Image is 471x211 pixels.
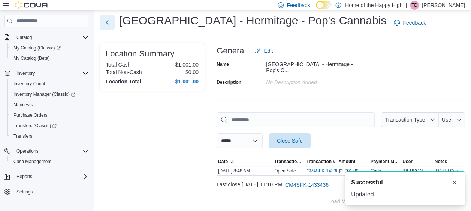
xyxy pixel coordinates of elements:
a: Purchase Orders [10,111,51,120]
span: Transfers [10,132,88,141]
span: Close Safe [277,137,302,144]
button: Settings [1,186,91,197]
span: User [402,159,413,165]
span: Manifests [13,102,33,108]
span: Amount [338,159,355,165]
button: Cash Management [7,156,91,167]
div: Notification [351,178,459,187]
button: Close Safe [269,133,311,148]
h6: Total Non-Cash [106,69,142,75]
span: User [442,117,453,123]
a: Transfers [10,132,35,141]
button: Catalog [13,33,35,42]
span: Purchase Orders [13,112,48,118]
div: [GEOGRAPHIC_DATA] - Hermitage - Pop's C... [266,58,366,73]
p: Home of the Happy High [345,1,402,10]
span: Transaction # [307,159,335,165]
span: Reports [16,174,32,180]
a: Inventory Manager (Classic) [10,90,78,99]
a: My Catalog (Classic) [7,43,91,53]
button: Load More [217,194,465,209]
a: Inventory Count [10,79,48,88]
span: Transfers (Classic) [13,123,57,129]
span: Cash Management [10,157,88,166]
button: Operations [1,146,91,156]
span: Catalog [13,33,88,42]
div: Updated [351,190,459,199]
p: $1,001.00 [175,62,199,68]
input: Dark Mode [316,1,332,9]
h3: Location Summary [106,49,174,58]
span: My Catalog (Classic) [13,45,61,51]
span: TD [411,1,417,10]
button: Catalog [1,32,91,43]
span: Inventory [16,70,35,76]
img: Cova [15,1,49,9]
div: Last close [DATE] 11:10 PM [217,177,465,192]
button: Operations [13,147,42,156]
input: This is a search bar. As you type, the results lower in the page will automatically filter. [217,112,375,127]
button: Amount [337,157,369,166]
span: Manifests [10,100,88,109]
h1: [GEOGRAPHIC_DATA] - Hermitage - Pop's Cannabis [119,13,386,28]
button: Reports [13,172,35,181]
span: Inventory Count [10,79,88,88]
a: CM4SFK-1433689External link [307,168,350,174]
label: Description [217,79,241,85]
span: My Catalog (Beta) [13,55,50,61]
span: Successful [351,178,383,187]
button: Transaction Type [273,157,305,166]
a: Transfers (Classic) [7,120,91,131]
span: Feedback [287,1,310,9]
button: Transaction Type [381,112,438,127]
button: User [401,157,433,166]
button: Transfers [7,131,91,141]
span: Transaction Type [385,117,425,123]
h4: Location Total [106,79,141,85]
button: Manifests [7,100,91,110]
button: Inventory Count [7,79,91,89]
span: My Catalog (Beta) [10,54,88,63]
span: Catalog [16,34,32,40]
a: My Catalog (Classic) [10,43,64,52]
span: Reports [13,172,88,181]
p: [PERSON_NAME] [422,1,465,10]
span: Settings [13,187,88,196]
span: Edit [264,47,273,55]
h3: General [217,46,246,55]
button: User [438,112,465,127]
span: Inventory Manager (Classic) [10,90,88,99]
span: Date [218,159,228,165]
span: My Catalog (Classic) [10,43,88,52]
a: Manifests [10,100,36,109]
button: Purchase Orders [7,110,91,120]
span: Transaction Type [274,159,304,165]
a: Cash Management [10,157,54,166]
span: Feedback [403,19,426,27]
button: Payment Methods [369,157,401,166]
p: Open Safe [274,168,296,174]
button: Inventory [13,69,38,78]
label: Name [217,61,229,67]
button: CM4SFK-1433436 [282,177,332,192]
a: Inventory Manager (Classic) [7,89,91,100]
span: Inventory Count [13,81,45,87]
span: Operations [13,147,88,156]
button: My Catalog (Beta) [7,53,91,64]
button: Notes [433,157,465,166]
button: Reports [1,171,91,182]
h6: Total Cash [106,62,130,68]
span: Payment Methods [371,159,400,165]
div: No Description added [266,76,366,85]
button: Dismiss toast [450,178,459,187]
span: Transfers (Classic) [10,121,88,130]
p: | [405,1,407,10]
h4: $1,001.00 [175,79,199,85]
span: Notes [435,159,447,165]
a: Transfers (Classic) [10,121,60,130]
button: Transaction # [305,157,337,166]
span: Settings [16,189,33,195]
button: Edit [252,43,276,58]
span: Cash Management [13,159,51,165]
